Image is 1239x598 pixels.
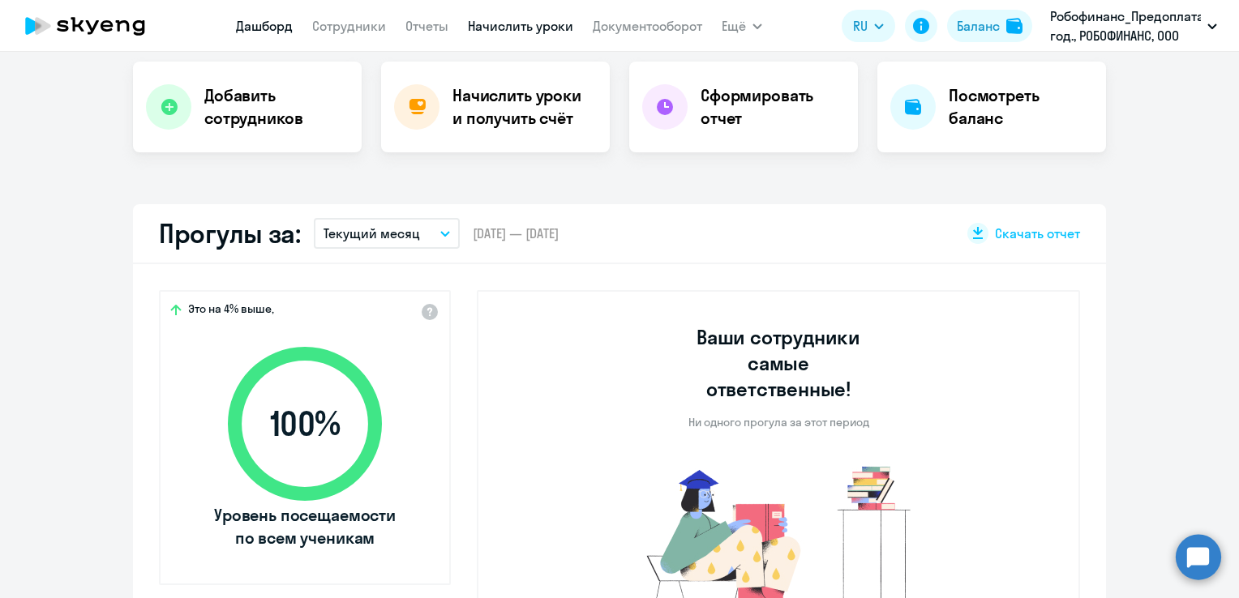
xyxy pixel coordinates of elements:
[1042,6,1225,45] button: Робофинанс_Предоплата_Договор_2025 год., РОБОФИНАНС, ООО
[1050,6,1201,45] p: Робофинанс_Предоплата_Договор_2025 год., РОБОФИНАНС, ООО
[212,504,398,549] span: Уровень посещаемости по всем ученикам
[405,18,448,34] a: Отчеты
[1006,18,1022,34] img: balance
[947,10,1032,42] button: Балансbalance
[853,16,868,36] span: RU
[995,224,1080,242] span: Скачать отчет
[324,224,420,243] p: Текущий месяц
[212,404,398,443] span: 100 %
[722,10,762,42] button: Ещё
[312,18,386,34] a: Сотрудники
[188,301,274,321] span: Это на 4% выше,
[949,84,1093,130] h4: Посмотреть баланс
[236,18,293,34] a: Дашборд
[204,84,349,130] h4: Добавить сотрудников
[701,84,845,130] h4: Сформировать отчет
[842,10,895,42] button: RU
[722,16,746,36] span: Ещё
[593,18,702,34] a: Документооборот
[957,16,1000,36] div: Баланс
[468,18,573,34] a: Начислить уроки
[473,224,559,242] span: [DATE] — [DATE]
[314,218,460,249] button: Текущий месяц
[159,217,301,250] h2: Прогулы за:
[452,84,594,130] h4: Начислить уроки и получить счёт
[688,415,869,429] p: Ни одного прогула за этот период
[675,324,883,402] h3: Ваши сотрудники самые ответственные!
